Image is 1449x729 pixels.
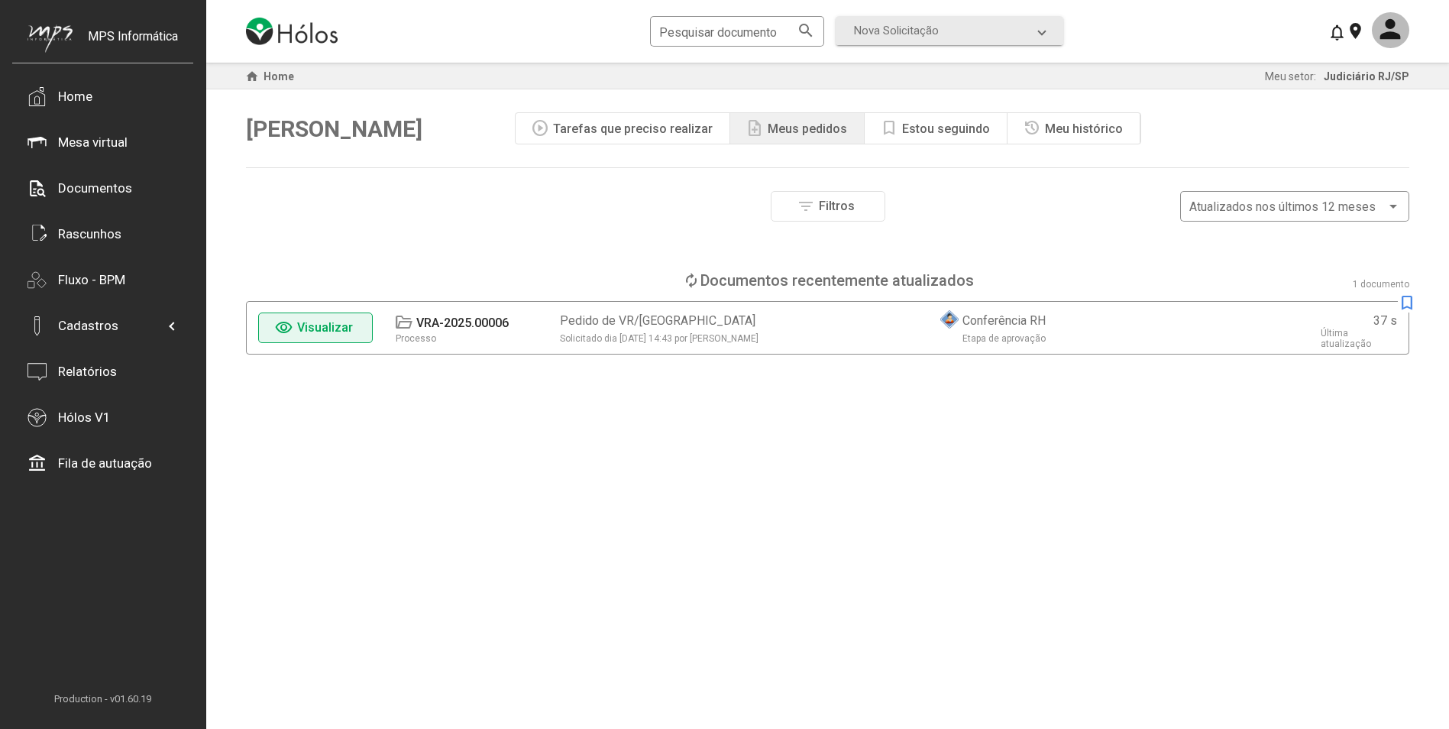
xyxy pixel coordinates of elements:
div: 37 s [1373,313,1397,328]
div: Tarefas que preciso realizar [553,122,713,136]
img: logo-holos.png [246,18,338,45]
span: Solicitado dia [DATE] 14:43 por [PERSON_NAME] [560,333,758,344]
div: Processo [396,333,436,344]
mat-expansion-panel-header: Nova Solicitação [836,16,1063,45]
div: VRA-2025.00006 [416,316,509,330]
div: Home [58,89,92,104]
div: MPS Informática [88,29,178,67]
div: Conferência RH [962,313,1046,328]
span: Filtros [819,199,855,213]
div: Meu histórico [1045,122,1123,136]
mat-icon: history [1023,119,1041,138]
span: Visualizar [297,320,353,335]
button: Visualizar [258,313,373,343]
mat-icon: filter_list [797,197,815,215]
div: Fluxo - BPM [58,272,125,287]
mat-icon: search [797,21,815,39]
mat-icon: home [243,67,261,86]
span: Production - v01.60.19 [12,693,193,705]
mat-icon: location_on [1346,21,1364,40]
div: Hólos V1 [58,410,111,425]
mat-icon: folder_open [394,313,412,332]
span: Meu setor: [1265,70,1316,83]
mat-icon: loop [682,271,700,290]
mat-icon: play_circle [531,119,549,138]
div: Cadastros [58,318,118,333]
span: Nova Solicitação [854,24,939,37]
div: Rascunhos [58,226,121,241]
div: Documentos recentemente atualizados [700,271,974,290]
span: Home [264,70,294,83]
mat-expansion-panel-header: Cadastros [27,303,178,348]
div: Pedido de VR/[GEOGRAPHIC_DATA] [560,313,755,328]
div: 1 documento [1353,279,1409,290]
span: Judiciário RJ/SP [1324,70,1409,83]
mat-icon: visibility [275,319,293,337]
div: Mesa virtual [58,134,128,150]
div: Relatórios [58,364,117,379]
div: Meus pedidos [768,122,847,136]
mat-icon: note_add [746,119,764,138]
mat-icon: bookmark [880,119,898,138]
div: Etapa de aprovação [962,333,1046,344]
div: Documentos [58,180,132,196]
span: [PERSON_NAME] [246,115,422,142]
mat-icon: bookmark [1398,294,1416,313]
button: Filtros [771,191,885,222]
img: mps-image-cropped.png [27,24,73,53]
div: Última atualização [1321,328,1397,349]
span: Atualizados nos últimos 12 meses [1189,199,1376,214]
div: Estou seguindo [902,122,990,136]
div: Fila de autuação [58,455,152,471]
